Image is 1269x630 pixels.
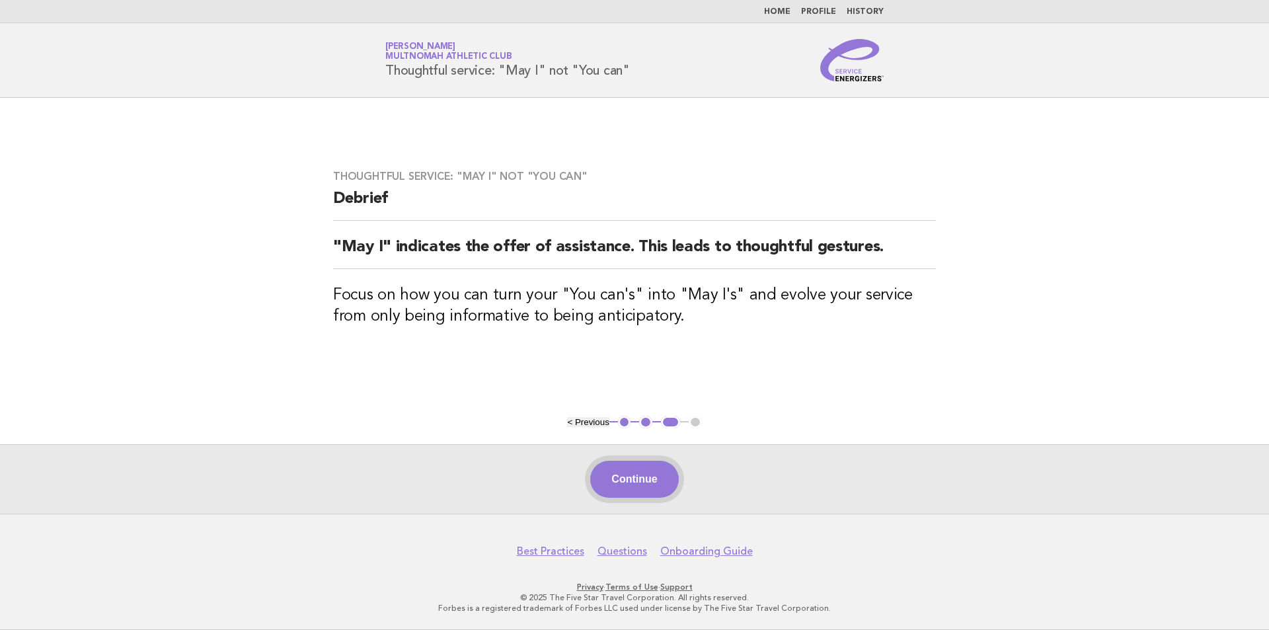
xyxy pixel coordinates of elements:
button: Continue [590,461,678,498]
span: Multnomah Athletic Club [385,53,512,61]
h1: Thoughtful service: "May I" not "You can" [385,43,630,77]
a: Terms of Use [605,582,658,592]
h2: Debrief [333,188,936,221]
button: 2 [639,416,652,429]
a: Questions [597,545,647,558]
a: Support [660,582,693,592]
a: Home [764,8,790,16]
img: Service Energizers [820,39,884,81]
button: 1 [618,416,631,429]
p: © 2025 The Five Star Travel Corporation. All rights reserved. [230,592,1039,603]
a: Onboarding Guide [660,545,753,558]
h2: "May I" indicates the offer of assistance. This leads to thoughtful gestures. [333,237,936,269]
p: Forbes is a registered trademark of Forbes LLC used under license by The Five Star Travel Corpora... [230,603,1039,613]
a: Privacy [577,582,603,592]
button: 3 [661,416,680,429]
a: Profile [801,8,836,16]
h3: Thoughtful service: "May I" not "You can" [333,170,936,183]
h3: Focus on how you can turn your "You can's" into "May I's" and evolve your service from only being... [333,285,936,327]
p: · · [230,582,1039,592]
a: Best Practices [517,545,584,558]
button: < Previous [567,417,609,427]
a: History [847,8,884,16]
a: [PERSON_NAME]Multnomah Athletic Club [385,42,512,61]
